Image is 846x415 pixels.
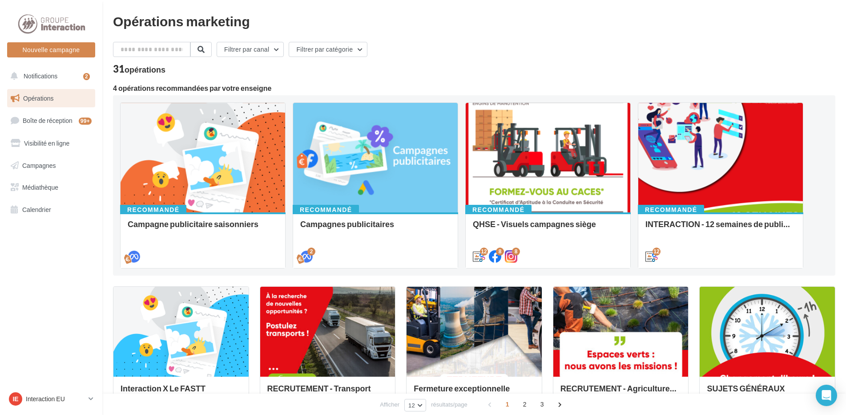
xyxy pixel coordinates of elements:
[500,397,515,411] span: 1
[120,205,186,215] div: Recommandé
[128,220,278,237] div: Campagne publicitaire saisonniers
[465,205,532,215] div: Recommandé
[5,89,97,108] a: Opérations
[560,384,681,402] div: RECRUTEMENT - Agriculture / Espaces verts
[12,395,18,403] span: IE
[380,400,399,409] span: Afficher
[496,248,504,256] div: 8
[113,85,835,92] div: 4 opérations recommandées par votre enseigne
[645,220,796,237] div: INTERACTION - 12 semaines de publication
[5,156,97,175] a: Campagnes
[121,384,242,402] div: Interaction X Le FASTT
[307,248,315,256] div: 2
[125,65,165,73] div: opérations
[535,397,549,411] span: 3
[512,248,520,256] div: 8
[22,183,58,191] span: Médiathèque
[83,73,90,80] div: 2
[24,72,57,80] span: Notifications
[293,205,359,215] div: Recommandé
[113,64,165,74] div: 31
[26,395,85,403] p: Interaction EU
[518,397,532,411] span: 2
[707,384,828,402] div: SUJETS GÉNÉRAUX
[113,14,835,28] div: Opérations marketing
[79,118,92,125] div: 99+
[5,178,97,197] a: Médiathèque
[408,402,415,409] span: 12
[217,42,284,57] button: Filtrer par canal
[816,385,837,406] div: Open Intercom Messenger
[5,67,93,85] button: Notifications 2
[7,391,95,407] a: IE Interaction EU
[5,111,97,130] a: Boîte de réception99+
[23,94,53,102] span: Opérations
[404,399,426,411] button: 12
[638,205,704,215] div: Recommandé
[22,161,56,169] span: Campagnes
[300,220,451,237] div: Campagnes publicitaires
[7,42,95,57] button: Nouvelle campagne
[24,139,69,147] span: Visibilité en ligne
[431,400,467,409] span: résultats/page
[653,248,661,256] div: 12
[22,206,51,213] span: Calendrier
[480,248,488,256] div: 12
[5,200,97,219] a: Calendrier
[5,134,97,153] a: Visibilité en ligne
[23,117,73,124] span: Boîte de réception
[267,384,388,402] div: RECRUTEMENT - Transport
[414,384,535,402] div: Fermeture exceptionnelle
[473,220,623,237] div: QHSE - Visuels campagnes siège
[289,42,367,57] button: Filtrer par catégorie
